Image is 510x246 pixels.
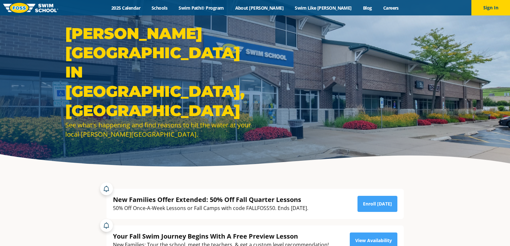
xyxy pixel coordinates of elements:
[65,24,252,120] h1: [PERSON_NAME][GEOGRAPHIC_DATA] in [GEOGRAPHIC_DATA], [GEOGRAPHIC_DATA]
[113,195,308,204] div: New Families Offer Extended: 50% Off Fall Quarter Lessons
[289,5,357,11] a: Swim Like [PERSON_NAME]
[113,204,308,213] div: 50% Off Once-A-Week Lessons or Fall Camps with code FALLFOSS50. Ends [DATE].
[113,232,329,241] div: Your Fall Swim Journey Begins With A Free Preview Lesson
[357,196,397,212] a: Enroll [DATE]
[173,5,229,11] a: Swim Path® Program
[146,5,173,11] a: Schools
[106,5,146,11] a: 2025 Calendar
[65,120,252,139] div: See what's happening and find reasons to hit the water at your local [PERSON_NAME][GEOGRAPHIC_DATA].
[229,5,289,11] a: About [PERSON_NAME]
[357,5,377,11] a: Blog
[377,5,404,11] a: Careers
[3,3,58,13] img: FOSS Swim School Logo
